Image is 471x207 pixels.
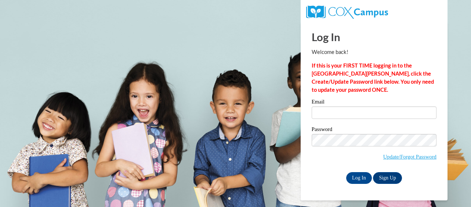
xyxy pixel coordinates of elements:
a: COX Campus [306,8,388,15]
label: Password [312,127,436,134]
label: Email [312,99,436,106]
input: Log In [346,172,372,184]
a: Update/Forgot Password [383,154,436,160]
strong: If this is your FIRST TIME logging in to the [GEOGRAPHIC_DATA][PERSON_NAME], click the Create/Upd... [312,62,434,93]
img: COX Campus [306,6,388,19]
h1: Log In [312,29,436,44]
p: Welcome back! [312,48,436,56]
a: Sign Up [373,172,402,184]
